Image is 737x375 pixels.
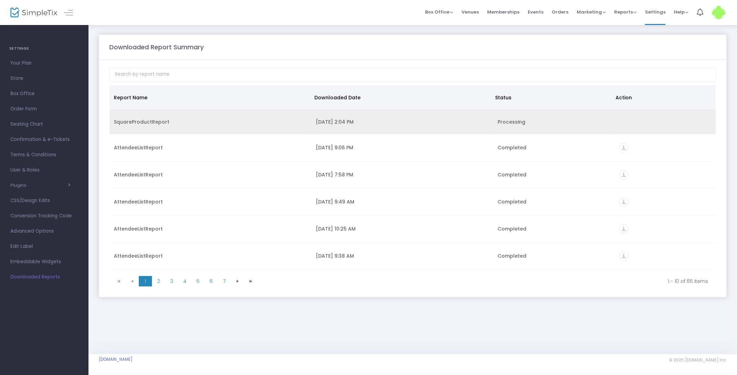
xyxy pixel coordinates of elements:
[619,197,712,207] div: https://go.SimpleTix.com/nzg1r
[619,253,628,260] a: vertical_align_bottom
[10,211,78,220] span: Conversion Tracking Code
[316,252,489,259] div: 8/8/2025 9:38 AM
[139,276,152,286] span: Page 1
[498,225,610,232] div: Completed
[528,3,543,21] span: Events
[152,276,165,286] span: Page 2
[577,9,606,15] span: Marketing
[10,74,78,83] span: Store
[231,276,244,286] span: Go to the next page
[669,357,727,363] span: © 2025 [DOMAIN_NAME] Inc.
[9,42,79,56] h4: SETTINGS
[262,278,708,285] kendo-pager-info: 1 - 10 of 65 items
[316,198,489,205] div: 8/11/2025 9:49 AM
[619,251,628,261] i: vertical_align_bottom
[10,105,78,114] span: Order Form
[109,67,716,82] input: Search by report name
[316,144,489,151] div: 8/13/2025 9:06 PM
[425,9,453,15] span: Box Office
[114,225,307,232] div: AttendeeListReport
[619,143,712,152] div: https://go.SimpleTix.com/kupyv
[498,144,610,151] div: Completed
[114,144,307,151] div: AttendeeListReport
[491,85,611,110] th: Status
[114,198,307,205] div: AttendeeListReport
[10,242,78,251] span: Edit Label
[619,145,628,152] a: vertical_align_bottom
[619,170,712,180] div: https://go.SimpleTix.com/lagdh
[248,278,254,284] span: Go to the last page
[619,197,628,207] i: vertical_align_bottom
[487,3,519,21] span: Memberships
[114,118,307,125] div: SquareProductReport
[110,85,311,110] th: Report Name
[619,199,628,206] a: vertical_align_bottom
[114,171,307,178] div: AttendeeListReport
[498,198,610,205] div: Completed
[619,170,628,180] i: vertical_align_bottom
[10,135,78,144] span: Confirmation & e-Tickets
[614,9,637,15] span: Reports
[10,227,78,236] span: Advanced Options
[218,276,231,286] span: Page 7
[99,357,133,362] a: [DOMAIN_NAME]
[316,171,489,178] div: 8/13/2025 7:58 PM
[165,276,178,286] span: Page 3
[619,251,712,261] div: https://go.SimpleTix.com/cl51u
[10,150,78,159] span: Terms & Conditions
[498,252,610,259] div: Completed
[10,183,70,188] button: Plugins
[552,3,568,21] span: Orders
[114,252,307,259] div: AttendeeListReport
[619,224,628,234] i: vertical_align_bottom
[619,172,628,179] a: vertical_align_bottom
[192,276,205,286] span: Page 5
[619,143,628,152] i: vertical_align_bottom
[674,9,688,15] span: Help
[10,166,78,175] span: User & Roles
[205,276,218,286] span: Page 6
[612,85,712,110] th: Action
[10,196,78,205] span: CSS/Design Edits
[178,276,192,286] span: Page 4
[311,85,491,110] th: Downloaded Date
[244,276,257,286] span: Go to the last page
[461,3,479,21] span: Venues
[110,85,716,273] div: Data table
[498,118,610,125] div: Processing
[10,89,78,98] span: Box Office
[10,273,78,282] span: Downloaded Reports
[619,226,628,233] a: vertical_align_bottom
[10,257,78,266] span: Embeddable Widgets
[645,3,666,21] span: Settings
[316,225,489,232] div: 8/8/2025 10:25 AM
[619,224,712,234] div: https://go.SimpleTix.com/l09rs
[498,171,610,178] div: Completed
[109,42,204,52] m-panel-title: Downloaded Report Summary
[10,120,78,129] span: Seating Chart
[235,278,240,284] span: Go to the next page
[316,118,489,125] div: 8/15/2025 2:04 PM
[10,59,78,68] span: Your Plan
